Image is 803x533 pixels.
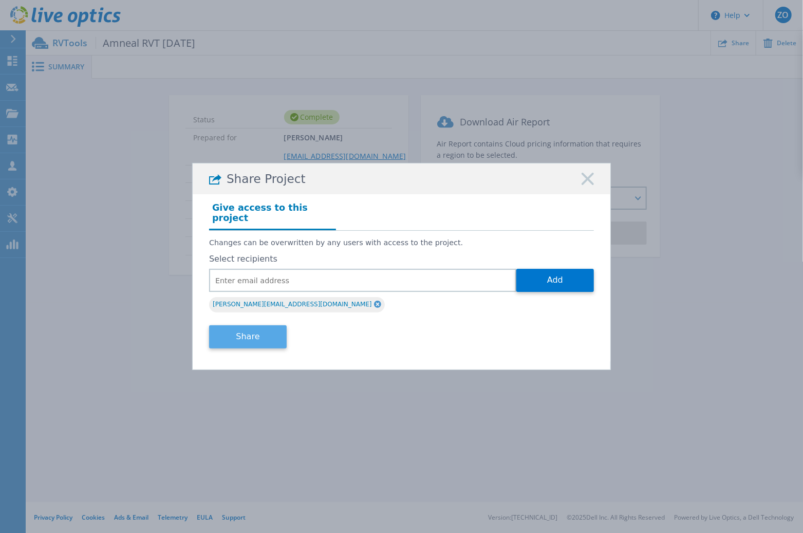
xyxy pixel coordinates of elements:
span: Share Project [227,172,306,186]
button: Share [209,325,287,348]
button: Add [516,269,594,292]
input: Enter email address [209,269,516,292]
h4: Give access to this project [209,199,336,230]
label: Select recipients [209,254,594,264]
div: [PERSON_NAME][EMAIL_ADDRESS][DOMAIN_NAME] [209,297,385,313]
p: Changes can be overwritten by any users with access to the project. [209,238,594,247]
